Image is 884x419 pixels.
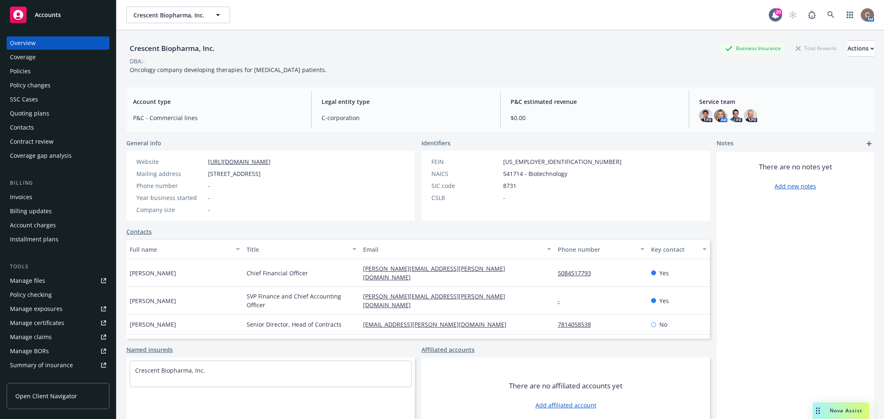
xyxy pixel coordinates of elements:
[648,239,710,259] button: Key contact
[558,297,567,305] a: -
[10,373,63,386] div: Policy AI ingestions
[135,366,205,374] a: Crescent Biopharma, Inc.
[208,181,210,190] span: -
[7,93,109,106] a: SSC Cases
[659,296,669,305] span: Yes
[535,401,596,409] a: Add affiliated account
[10,316,64,330] div: Manage certificates
[208,158,271,166] a: [URL][DOMAIN_NAME]
[511,113,679,122] span: $0.00
[813,402,869,419] button: Nova Assist
[7,219,109,232] a: Account charges
[431,193,500,202] div: CSLB
[7,302,109,315] a: Manage exposures
[133,97,301,106] span: Account type
[7,36,109,50] a: Overview
[10,302,63,315] div: Manage exposures
[864,139,874,149] a: add
[136,205,205,214] div: Company size
[247,245,348,254] div: Title
[126,43,218,54] div: Crescent Biopharma, Inc.
[130,245,231,254] div: Full name
[558,245,635,254] div: Phone number
[651,245,698,254] div: Key contact
[714,109,727,122] img: photo
[247,292,357,309] span: SVP Finance and Chief Accounting Officer
[130,66,327,74] span: Oncology company developing therapies for [MEDICAL_DATA] patients.
[431,157,500,166] div: FEIN
[322,113,490,122] span: C-corporation
[558,320,598,328] a: 7814058538
[7,79,109,92] a: Policy changes
[7,121,109,134] a: Contacts
[503,169,567,178] span: 541714 - Biotechnology
[7,233,109,246] a: Installment plans
[10,219,56,232] div: Account charges
[363,245,542,254] div: Email
[10,205,52,218] div: Billing updates
[10,344,49,358] div: Manage BORs
[421,345,475,354] a: Affiliated accounts
[10,330,52,344] div: Manage claims
[136,181,205,190] div: Phone number
[509,381,622,391] span: There are no affiliated accounts yet
[511,97,679,106] span: P&C estimated revenue
[10,233,58,246] div: Installment plans
[7,107,109,120] a: Quoting plans
[792,43,841,53] div: Total Rewards
[823,7,839,23] a: Search
[35,12,61,18] span: Accounts
[322,97,490,106] span: Legal entity type
[7,373,109,386] a: Policy AI ingestions
[503,157,622,166] span: [US_EMPLOYER_IDENTIFICATION_NUMBER]
[775,8,782,16] div: 20
[247,269,308,277] span: Chief Financial Officer
[243,239,360,259] button: Title
[130,269,176,277] span: [PERSON_NAME]
[136,169,205,178] div: Mailing address
[729,109,742,122] img: photo
[848,41,874,56] div: Actions
[15,392,77,400] span: Open Client Navigator
[130,57,145,65] div: DBA: -
[126,227,152,236] a: Contacts
[848,40,874,57] button: Actions
[555,239,648,259] button: Phone number
[7,205,109,218] a: Billing updates
[861,8,874,22] img: photo
[136,157,205,166] div: Website
[7,190,109,204] a: Invoices
[10,274,45,287] div: Manage files
[247,320,341,329] span: Senior Director, Head of Contracts
[759,162,832,172] span: There are no notes yet
[7,359,109,372] a: Summary of insurance
[717,139,734,149] span: Notes
[133,113,301,122] span: P&C - Commercial lines
[659,269,669,277] span: Yes
[10,93,38,106] div: SSC Cases
[7,262,109,271] div: Tools
[10,359,73,372] div: Summary of insurance
[126,7,230,23] button: Crescent Biopharma, Inc.
[7,51,109,64] a: Coverage
[7,316,109,330] a: Manage certificates
[10,135,53,148] div: Contract review
[7,344,109,358] a: Manage BORs
[7,149,109,162] a: Coverage gap analysis
[126,239,243,259] button: Full name
[699,109,712,122] img: photo
[126,345,173,354] a: Named insureds
[133,11,205,19] span: Crescent Biopharma, Inc.
[699,97,867,106] span: Service team
[431,169,500,178] div: NAICS
[208,193,210,202] span: -
[744,109,757,122] img: photo
[804,7,820,23] a: Report a Bug
[10,288,52,301] div: Policy checking
[10,36,36,50] div: Overview
[503,181,516,190] span: 8731
[10,51,36,64] div: Coverage
[7,288,109,301] a: Policy checking
[10,79,51,92] div: Policy changes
